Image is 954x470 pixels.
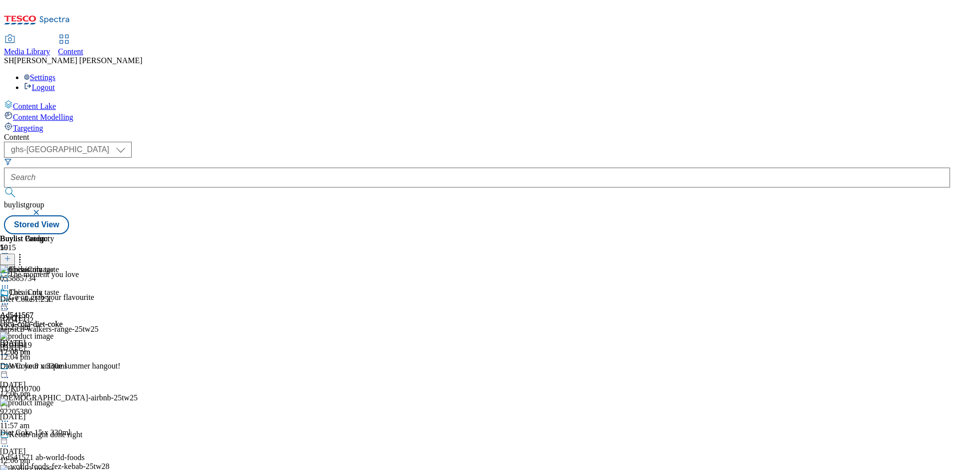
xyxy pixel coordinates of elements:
[14,56,142,65] span: [PERSON_NAME] [PERSON_NAME]
[4,215,69,234] button: Stored View
[13,102,56,110] span: Content Lake
[13,124,43,132] span: Targeting
[9,293,94,302] div: Go on grab your flavourite
[13,113,73,121] span: Content Modelling
[4,122,950,133] a: Targeting
[4,168,950,188] input: Search
[4,100,950,111] a: Content Lake
[4,158,12,166] svg: Search Filters
[24,73,56,82] a: Settings
[4,56,14,65] span: SH
[58,47,83,56] span: Content
[24,83,55,92] a: Logout
[4,200,44,209] span: buylistgroup
[4,111,950,122] a: Content Modelling
[58,35,83,56] a: Content
[4,35,50,56] a: Media Library
[4,133,950,142] div: Content
[4,47,50,56] span: Media Library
